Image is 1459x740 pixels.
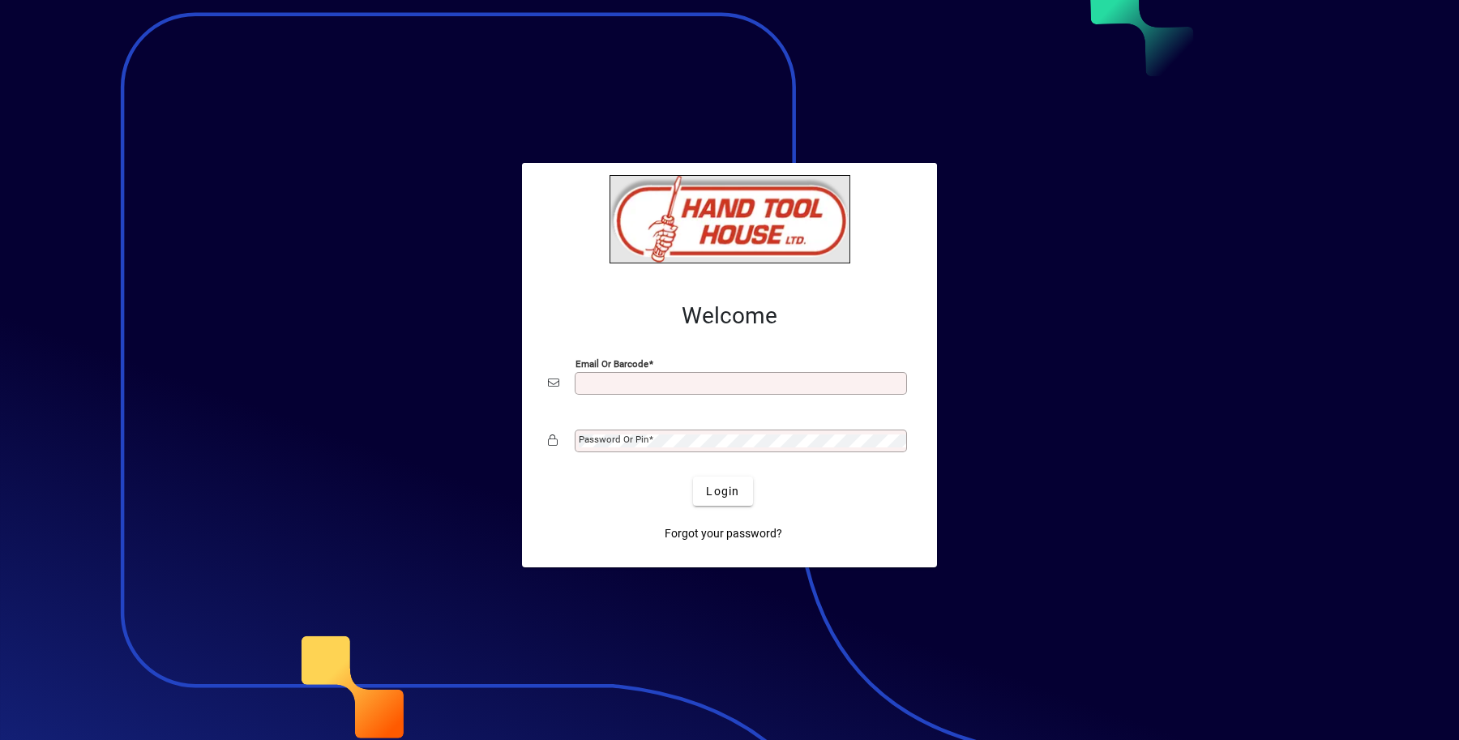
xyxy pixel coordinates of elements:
button: Login [693,477,752,506]
span: Forgot your password? [665,525,782,542]
mat-label: Email or Barcode [575,358,648,370]
span: Login [706,483,739,500]
h2: Welcome [548,302,911,330]
mat-label: Password or Pin [579,434,648,445]
a: Forgot your password? [658,519,789,548]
